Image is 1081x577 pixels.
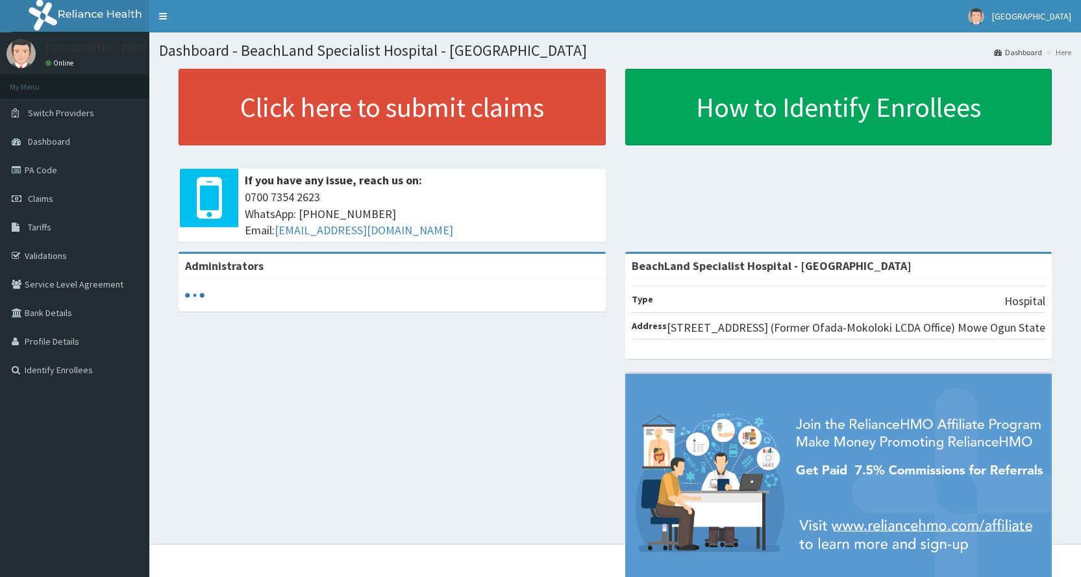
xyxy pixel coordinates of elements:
b: If you have any issue, reach us on: [245,173,422,188]
b: Type [632,293,653,305]
span: Dashboard [28,136,70,147]
a: Click here to submit claims [179,69,606,145]
a: [EMAIL_ADDRESS][DOMAIN_NAME] [275,223,453,238]
img: User Image [968,8,984,25]
p: [GEOGRAPHIC_DATA] [45,42,153,54]
a: Online [45,58,77,68]
p: [STREET_ADDRESS] (Former Ofada-Mokoloki LCDA Office) Mowe Ogun State [667,319,1045,336]
span: Claims [28,193,53,204]
b: Administrators [185,258,264,273]
a: Dashboard [994,47,1042,58]
span: Switch Providers [28,107,94,119]
a: How to Identify Enrollees [625,69,1052,145]
li: Here [1043,47,1071,58]
strong: BeachLand Specialist Hospital - [GEOGRAPHIC_DATA] [632,258,912,273]
svg: audio-loading [185,286,205,305]
span: [GEOGRAPHIC_DATA] [992,10,1071,22]
img: User Image [6,39,36,68]
b: Address [632,320,667,332]
p: Hospital [1004,293,1045,310]
span: 0700 7354 2623 WhatsApp: [PHONE_NUMBER] Email: [245,189,599,239]
h1: Dashboard - BeachLand Specialist Hospital - [GEOGRAPHIC_DATA] [159,42,1071,59]
span: Tariffs [28,221,51,233]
